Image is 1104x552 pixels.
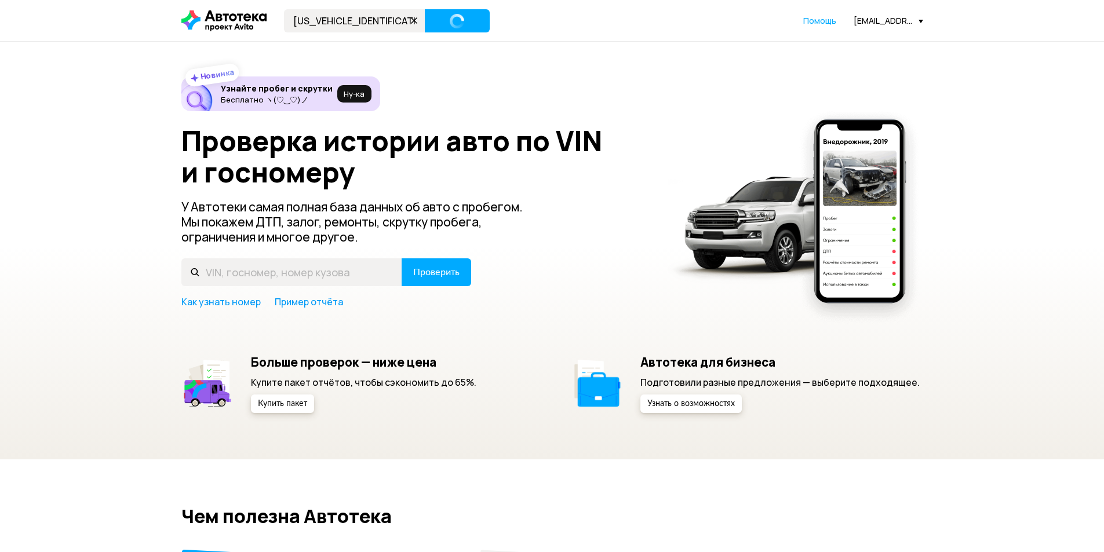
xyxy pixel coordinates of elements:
input: VIN, госномер, номер кузова [181,258,402,286]
h1: Проверка истории авто по VIN и госномеру [181,125,653,188]
input: VIN, госномер, номер кузова [284,9,425,32]
span: Купить пакет [258,400,307,408]
button: Купить пакет [251,394,314,413]
a: Пример отчёта [275,295,343,308]
span: Помощь [803,15,836,26]
h5: Автотека для бизнеса [640,354,920,370]
h2: Чем полезна Автотека [181,506,923,527]
p: У Автотеки самая полная база данных об авто с пробегом. Мы покажем ДТП, залог, ремонты, скрутку п... [181,199,542,244]
span: Ну‑ка [344,89,365,98]
button: Проверить [402,258,471,286]
p: Подготовили разные предложения — выберите подходящее. [640,376,920,389]
span: Проверить [413,268,460,277]
a: Помощь [803,15,836,27]
strong: Новинка [199,67,235,82]
p: Бесплатно ヽ(♡‿♡)ノ [221,95,333,104]
span: Узнать о возможностях [647,400,735,408]
div: [EMAIL_ADDRESS][DOMAIN_NAME] [854,15,923,26]
a: Как узнать номер [181,295,261,308]
button: Узнать о возможностях [640,394,742,413]
h6: Узнайте пробег и скрутки [221,83,333,94]
h5: Больше проверок — ниже цена [251,354,476,370]
p: Купите пакет отчётов, чтобы сэкономить до 65%. [251,376,476,389]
